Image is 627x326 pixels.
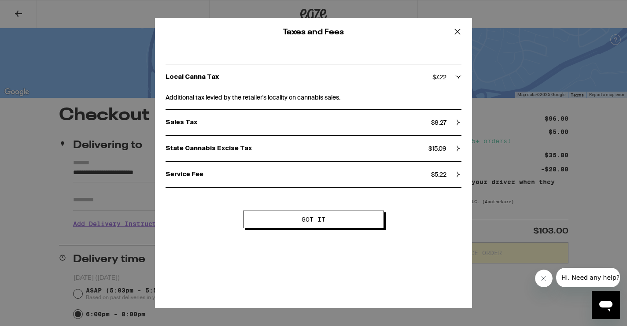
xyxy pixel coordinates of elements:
[432,73,446,81] span: $ 7.22
[431,119,446,126] span: $ 8.27
[166,73,432,81] p: Local Canna Tax
[431,170,446,178] span: $ 5.22
[428,144,446,152] span: $ 15.09
[183,28,444,36] h2: Taxes and Fees
[166,144,428,152] p: State Cannabis Excise Tax
[592,291,620,319] iframe: Button to launch messaging window
[243,211,384,228] button: Got it
[535,270,553,287] iframe: Close message
[166,90,461,102] span: Additional tax levied by the retailer's locality on cannabis sales.
[556,268,620,287] iframe: Message from company
[166,170,431,178] p: Service Fee
[166,119,431,126] p: Sales Tax
[302,216,325,222] span: Got it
